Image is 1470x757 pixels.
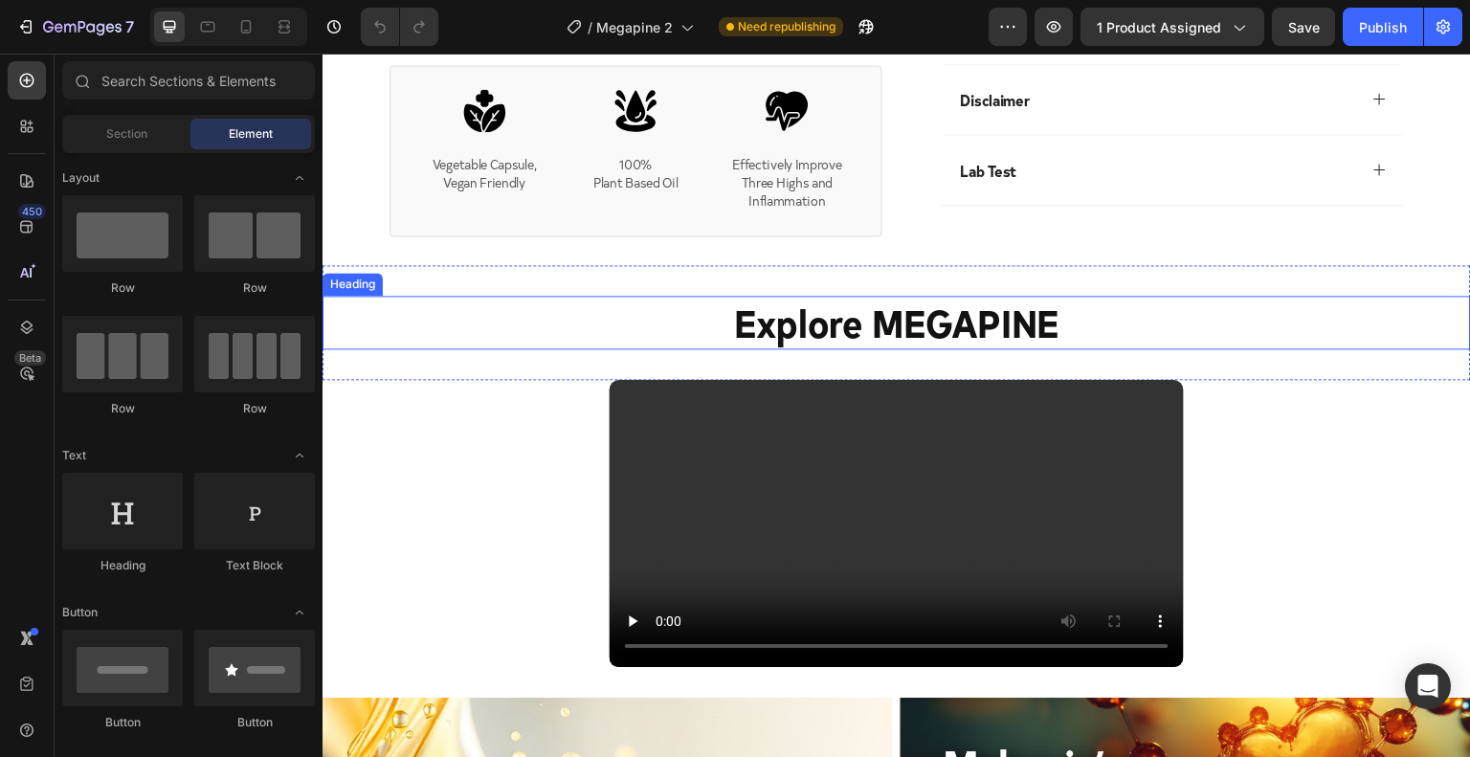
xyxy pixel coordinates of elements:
[194,400,315,417] div: Row
[588,17,592,37] span: /
[1343,8,1423,46] button: Publish
[361,8,438,46] div: Undo/Redo
[323,54,1470,757] iframe: Design area
[8,8,143,46] button: 7
[1288,19,1320,35] span: Save
[287,326,861,613] video: Video
[62,279,183,297] div: Row
[411,100,520,156] span: Effectively Improve Three Highs and Inflammation
[62,447,86,464] span: Text
[62,604,98,621] span: Button
[596,17,673,37] span: Megapine 2
[738,18,835,35] span: Need republishing
[62,557,183,574] div: Heading
[284,163,315,193] span: Toggle open
[62,400,183,417] div: Row
[62,714,183,731] div: Button
[194,714,315,731] div: Button
[229,125,273,143] span: Element
[106,125,147,143] span: Section
[125,15,134,38] p: 7
[1405,663,1451,709] div: Open Intercom Messenger
[1080,8,1264,46] button: 1 product assigned
[638,35,707,56] p: Disclaimer
[284,597,315,628] span: Toggle open
[14,350,46,366] div: Beta
[1359,17,1407,37] div: Publish
[62,169,100,187] span: Layout
[4,222,56,239] div: Heading
[1097,17,1221,37] span: 1 product assigned
[638,106,695,126] p: Lab Test
[194,279,315,297] div: Row
[18,204,46,219] div: 450
[1272,8,1335,46] button: Save
[62,61,315,100] input: Search Sections & Elements
[412,242,736,295] strong: Explore MEGAPINE
[194,557,315,574] div: Text Block
[284,440,315,471] span: Toggle open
